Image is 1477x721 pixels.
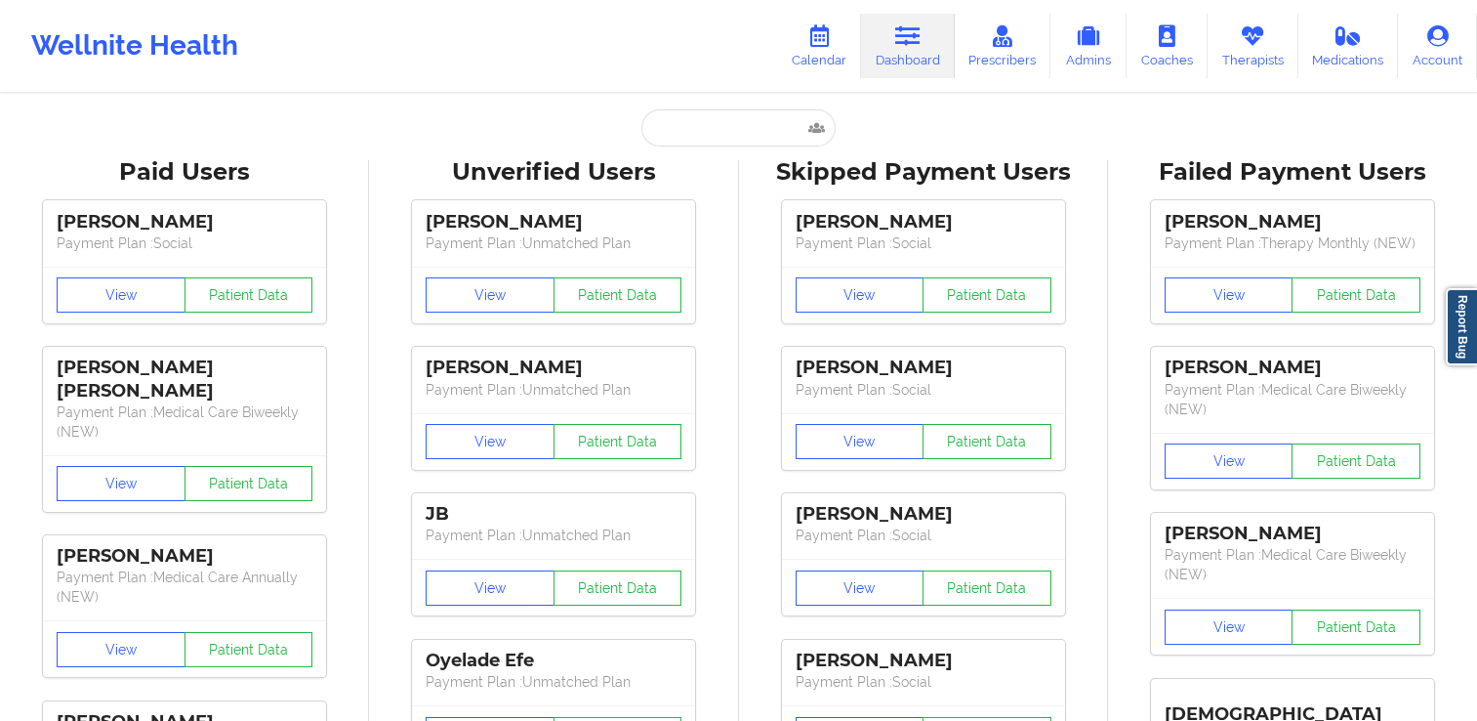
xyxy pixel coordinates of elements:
[185,632,313,667] button: Patient Data
[57,466,185,501] button: View
[57,277,185,313] button: View
[753,157,1094,188] div: Skipped Payment Users
[1165,277,1293,313] button: View
[923,424,1051,459] button: Patient Data
[1292,610,1420,645] button: Patient Data
[796,526,1051,545] p: Payment Plan : Social
[14,157,355,188] div: Paid Users
[185,466,313,501] button: Patient Data
[1292,277,1420,313] button: Patient Data
[796,277,924,313] button: View
[1165,545,1420,584] p: Payment Plan : Medical Care Biweekly (NEW)
[426,277,554,313] button: View
[57,357,312,402] div: [PERSON_NAME] [PERSON_NAME]
[796,503,1051,526] div: [PERSON_NAME]
[955,14,1051,78] a: Prescribers
[426,503,681,526] div: JB
[426,380,681,400] p: Payment Plan : Unmatched Plan
[1165,610,1293,645] button: View
[777,14,861,78] a: Calendar
[1398,14,1477,78] a: Account
[796,211,1051,233] div: [PERSON_NAME]
[796,233,1051,253] p: Payment Plan : Social
[554,571,682,606] button: Patient Data
[426,357,681,379] div: [PERSON_NAME]
[1050,14,1127,78] a: Admins
[426,526,681,545] p: Payment Plan : Unmatched Plan
[383,157,724,188] div: Unverified Users
[426,424,554,459] button: View
[923,277,1051,313] button: Patient Data
[426,650,681,672] div: Oyelade Efe
[796,424,924,459] button: View
[796,357,1051,379] div: [PERSON_NAME]
[426,211,681,233] div: [PERSON_NAME]
[796,650,1051,672] div: [PERSON_NAME]
[185,277,313,313] button: Patient Data
[923,571,1051,606] button: Patient Data
[426,233,681,253] p: Payment Plan : Unmatched Plan
[1208,14,1298,78] a: Therapists
[1165,233,1420,253] p: Payment Plan : Therapy Monthly (NEW)
[796,380,1051,400] p: Payment Plan : Social
[1165,357,1420,379] div: [PERSON_NAME]
[1165,523,1420,545] div: [PERSON_NAME]
[1122,157,1463,188] div: Failed Payment Users
[1292,444,1420,479] button: Patient Data
[1165,211,1420,233] div: [PERSON_NAME]
[796,672,1051,692] p: Payment Plan : Social
[861,14,955,78] a: Dashboard
[554,424,682,459] button: Patient Data
[57,545,312,568] div: [PERSON_NAME]
[1298,14,1399,78] a: Medications
[426,672,681,692] p: Payment Plan : Unmatched Plan
[57,568,312,607] p: Payment Plan : Medical Care Annually (NEW)
[1127,14,1208,78] a: Coaches
[796,571,924,606] button: View
[1165,380,1420,419] p: Payment Plan : Medical Care Biweekly (NEW)
[426,571,554,606] button: View
[1165,444,1293,479] button: View
[57,211,312,233] div: [PERSON_NAME]
[57,403,312,442] p: Payment Plan : Medical Care Biweekly (NEW)
[554,277,682,313] button: Patient Data
[1446,288,1477,365] a: Report Bug
[57,233,312,253] p: Payment Plan : Social
[57,632,185,667] button: View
